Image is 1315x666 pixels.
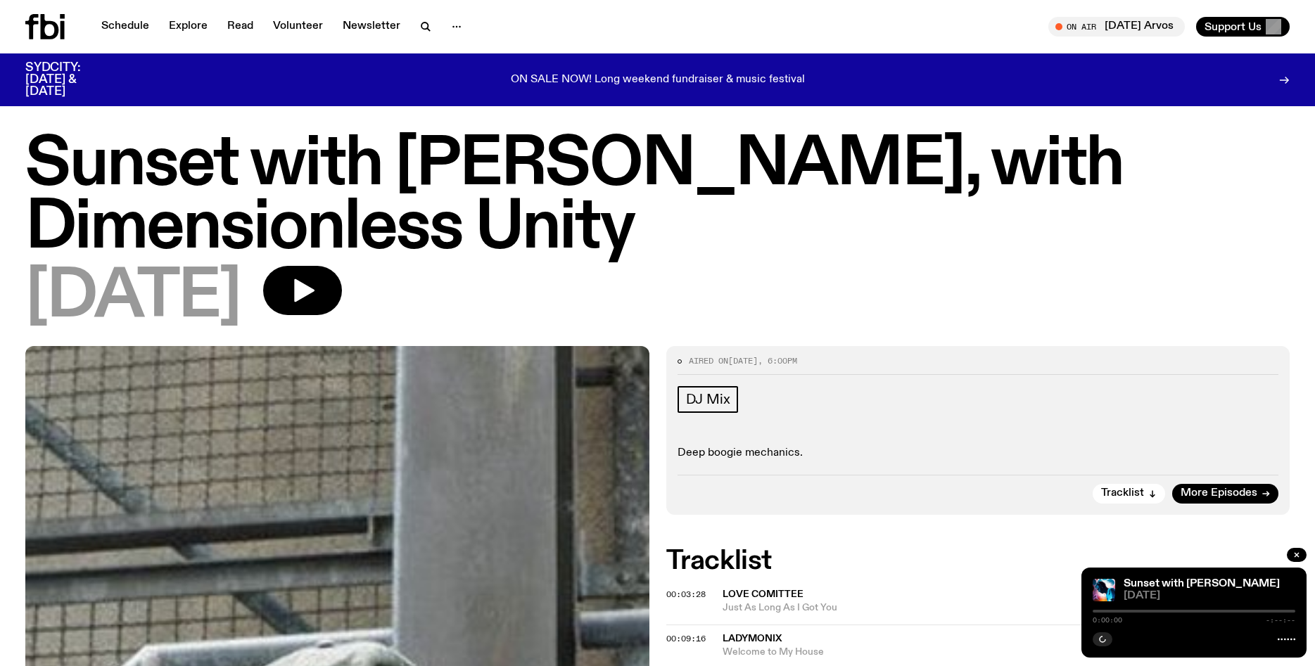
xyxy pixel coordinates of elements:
[1124,591,1295,601] span: [DATE]
[25,134,1290,260] h1: Sunset with [PERSON_NAME], with Dimensionless Unity
[1101,488,1144,499] span: Tracklist
[678,447,1279,460] p: Deep boogie mechanics.
[1093,579,1115,601] img: Simon Caldwell stands side on, looking downwards. He has headphones on. Behind him is a brightly ...
[689,355,728,366] span: Aired on
[758,355,797,366] span: , 6:00pm
[1172,484,1278,504] a: More Episodes
[723,601,1290,615] span: Just As Long As I Got You
[25,266,241,329] span: [DATE]
[265,17,331,37] a: Volunteer
[666,589,706,600] span: 00:03:28
[1205,20,1262,33] span: Support Us
[511,74,805,87] p: ON SALE NOW! Long weekend fundraiser & music festival
[219,17,262,37] a: Read
[1266,617,1295,624] span: -:--:--
[1196,17,1290,37] button: Support Us
[686,392,730,407] span: DJ Mix
[160,17,216,37] a: Explore
[723,634,782,643] span: LADYMONIX
[1124,578,1280,589] a: Sunset with [PERSON_NAME]
[723,589,803,599] span: Love Comittee
[666,591,706,598] button: 00:03:28
[1181,488,1257,499] span: More Episodes
[25,62,115,98] h3: SYDCITY: [DATE] & [DATE]
[723,646,1290,659] span: Welcome to My House
[334,17,409,37] a: Newsletter
[1048,17,1185,37] button: On Air[DATE] Arvos
[1093,484,1165,504] button: Tracklist
[1093,617,1122,624] span: 0:00:00
[666,549,1290,574] h2: Tracklist
[93,17,158,37] a: Schedule
[678,386,739,413] a: DJ Mix
[666,633,706,644] span: 00:09:16
[666,635,706,643] button: 00:09:16
[728,355,758,366] span: [DATE]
